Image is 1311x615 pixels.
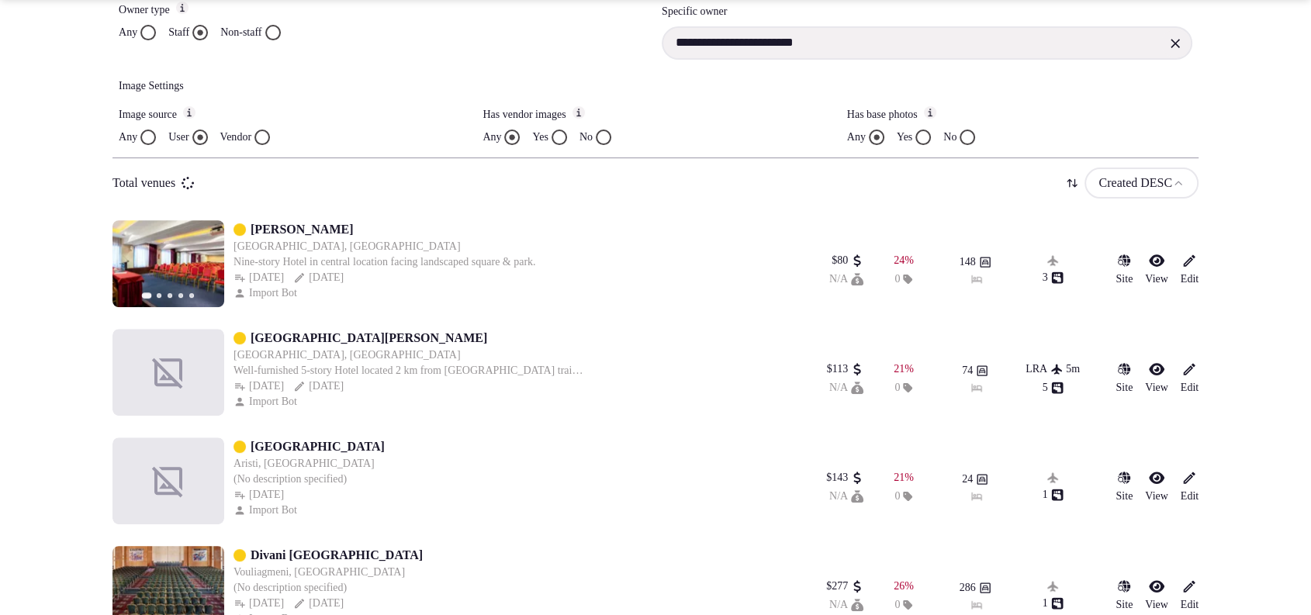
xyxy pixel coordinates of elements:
[894,597,900,613] span: 0
[233,580,423,596] div: (No description specified)
[1181,579,1199,613] a: Edit
[233,254,536,270] div: Nine-story Hotel in central location facing landscaped square & park.
[233,487,284,503] button: [DATE]
[962,363,988,378] button: 74
[960,254,976,270] span: 148
[183,106,195,119] button: Image source
[1116,579,1133,613] a: Site
[233,472,385,487] div: (No description specified)
[894,470,914,485] div: 21 %
[142,292,152,299] button: Go to slide 1
[847,106,1192,123] label: Has base photos
[483,130,501,145] label: Any
[894,489,900,504] span: 0
[293,270,344,285] button: [DATE]
[894,579,914,594] div: 26 %
[233,378,284,394] button: [DATE]
[233,239,461,254] button: [GEOGRAPHIC_DATA], [GEOGRAPHIC_DATA]
[894,361,914,377] div: 21 %
[826,579,863,594] button: $277
[894,253,914,268] button: 24%
[157,293,161,298] button: Go to slide 2
[1116,253,1133,287] a: Site
[233,347,461,363] button: [GEOGRAPHIC_DATA], [GEOGRAPHIC_DATA]
[233,456,375,472] div: Aristi, [GEOGRAPHIC_DATA]
[251,546,423,565] a: Divani [GEOGRAPHIC_DATA]
[829,489,863,504] div: N/A
[1043,380,1064,396] button: 5
[1116,361,1133,396] a: Site
[293,596,344,611] button: [DATE]
[1026,361,1063,377] div: LRA
[293,378,344,394] button: [DATE]
[894,253,914,268] div: 24 %
[220,130,251,145] label: Vendor
[1043,487,1064,503] div: 1
[1145,470,1167,504] a: View
[897,130,912,145] label: Yes
[894,361,914,377] button: 21%
[827,361,863,377] button: $113
[894,380,900,396] span: 0
[579,130,593,145] label: No
[220,25,261,40] label: Non-staff
[960,580,976,596] span: 286
[233,394,300,409] button: Import Bot
[233,565,405,580] button: Vouliagmeni, [GEOGRAPHIC_DATA]
[189,293,194,298] button: Go to slide 5
[894,579,914,594] button: 26%
[1116,470,1133,504] a: Site
[251,220,353,239] a: [PERSON_NAME]
[119,78,1192,94] h4: Image Settings
[483,106,828,123] label: Has vendor images
[960,580,991,596] button: 286
[894,271,900,287] span: 0
[532,130,548,145] label: Yes
[962,363,973,378] span: 74
[112,174,175,192] p: Total venues
[233,270,284,285] button: [DATE]
[168,293,172,298] button: Go to slide 3
[832,253,863,268] button: $80
[251,437,385,456] a: [GEOGRAPHIC_DATA]
[924,106,936,119] button: Has base photos
[1066,361,1080,377] div: 5 m
[943,130,956,145] label: No
[962,472,988,487] button: 24
[1145,579,1167,613] a: View
[178,293,183,298] button: Go to slide 4
[119,130,137,145] label: Any
[829,271,863,287] button: N/A
[1043,596,1064,611] button: 1
[233,596,284,611] button: [DATE]
[233,503,300,518] button: Import Bot
[826,470,863,485] button: $143
[1181,361,1199,396] a: Edit
[1043,270,1064,285] button: 3
[233,285,300,301] div: Import Bot
[233,363,586,378] div: Well-furnished 5-story Hotel located 2 km from [GEOGRAPHIC_DATA] train station & 3 km from [PERSO...
[1145,253,1167,287] a: View
[829,597,863,613] div: N/A
[894,470,914,485] button: 21%
[829,380,863,396] button: N/A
